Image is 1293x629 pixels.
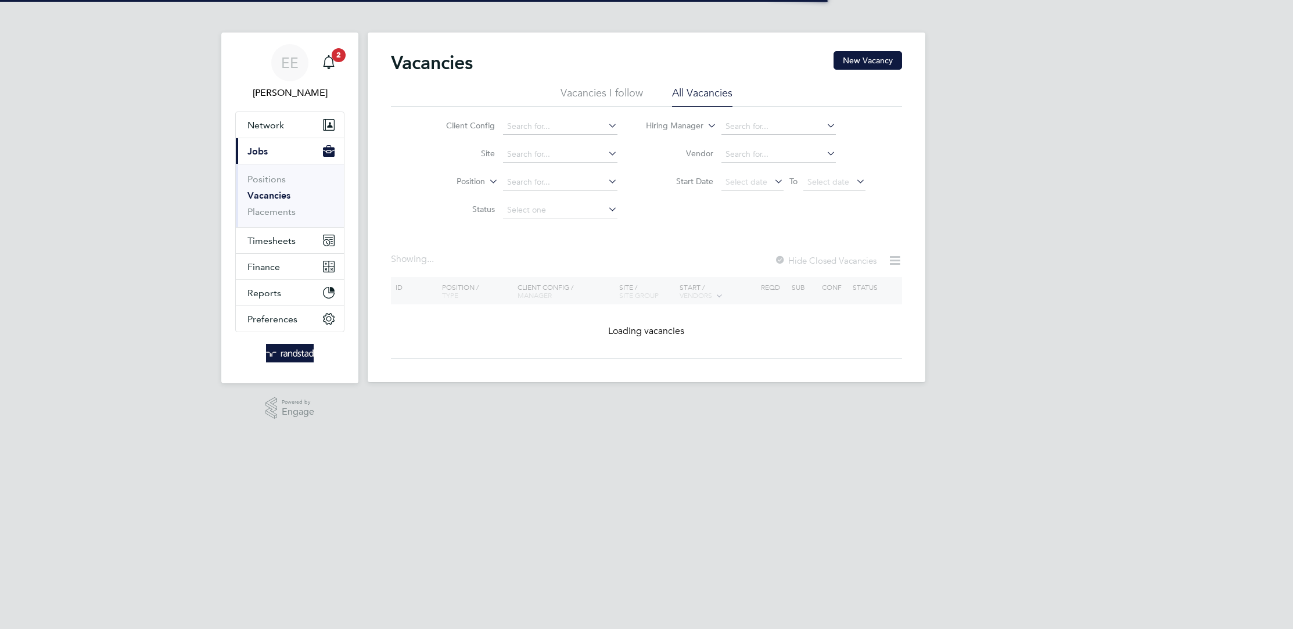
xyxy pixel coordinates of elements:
[725,177,767,187] span: Select date
[646,176,713,186] label: Start Date
[503,146,617,163] input: Search for...
[391,51,473,74] h2: Vacancies
[391,253,436,265] div: Showing
[247,261,280,272] span: Finance
[427,253,434,265] span: ...
[834,51,902,70] button: New Vacancy
[281,55,299,70] span: EE
[646,148,713,159] label: Vendor
[247,314,297,325] span: Preferences
[418,176,485,188] label: Position
[561,86,643,107] li: Vacancies I follow
[282,407,314,417] span: Engage
[235,86,344,100] span: Elliott Ebanks
[236,228,344,253] button: Timesheets
[332,48,346,62] span: 2
[266,344,314,362] img: randstad-logo-retina.png
[265,397,315,419] a: Powered byEngage
[672,86,732,107] li: All Vacancies
[721,146,836,163] input: Search for...
[236,280,344,305] button: Reports
[247,146,268,157] span: Jobs
[428,204,495,214] label: Status
[247,206,296,217] a: Placements
[721,118,836,135] input: Search for...
[236,306,344,332] button: Preferences
[247,287,281,299] span: Reports
[236,164,344,227] div: Jobs
[235,344,344,362] a: Go to home page
[503,118,617,135] input: Search for...
[247,120,284,131] span: Network
[503,202,617,218] input: Select one
[235,44,344,100] a: EE[PERSON_NAME]
[428,120,495,131] label: Client Config
[247,174,286,185] a: Positions
[236,112,344,138] button: Network
[247,190,290,201] a: Vacancies
[317,44,340,81] a: 2
[637,120,703,132] label: Hiring Manager
[247,235,296,246] span: Timesheets
[282,397,314,407] span: Powered by
[236,138,344,164] button: Jobs
[774,255,877,266] label: Hide Closed Vacancies
[807,177,849,187] span: Select date
[428,148,495,159] label: Site
[786,174,801,189] span: To
[221,33,358,383] nav: Main navigation
[503,174,617,191] input: Search for...
[236,254,344,279] button: Finance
